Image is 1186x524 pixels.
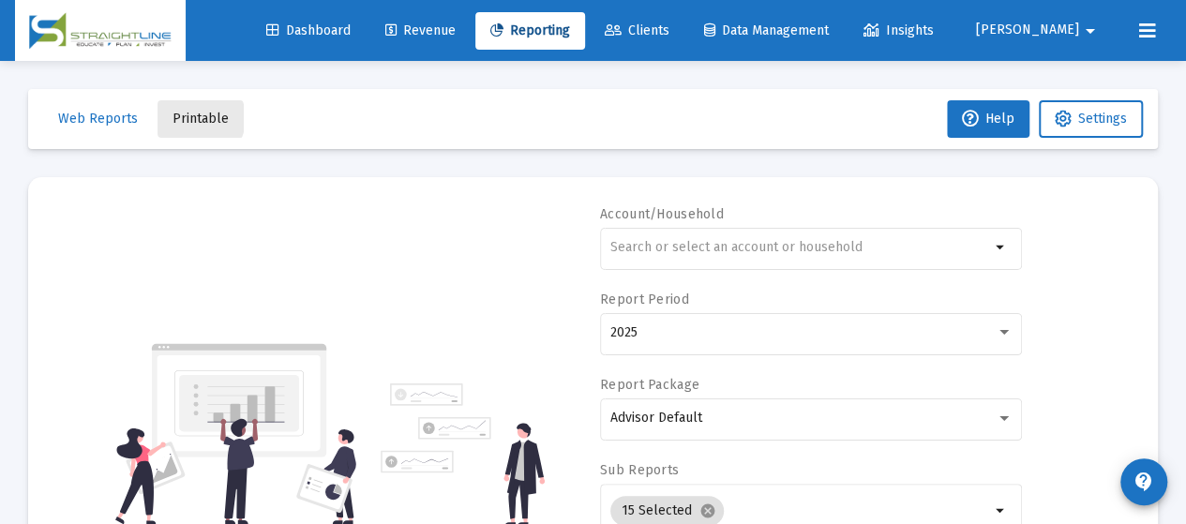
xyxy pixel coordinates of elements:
span: Help [962,111,1014,127]
mat-icon: arrow_drop_down [1079,12,1102,50]
span: Revenue [385,22,456,38]
button: Settings [1039,100,1143,138]
mat-icon: arrow_drop_down [990,500,1013,522]
span: Insights [863,22,934,38]
span: [PERSON_NAME] [976,22,1079,38]
a: Clients [590,12,684,50]
img: Dashboard [29,12,172,50]
mat-icon: contact_support [1133,471,1155,493]
span: Printable [173,111,229,127]
span: Settings [1078,111,1127,127]
a: Reporting [475,12,585,50]
button: [PERSON_NAME] [953,11,1124,49]
a: Insights [848,12,949,50]
mat-icon: cancel [699,502,716,519]
span: Web Reports [58,111,138,127]
label: Sub Reports [600,462,679,478]
mat-icon: arrow_drop_down [990,236,1013,259]
span: 2025 [610,324,638,340]
span: Reporting [490,22,570,38]
a: Revenue [370,12,471,50]
span: Data Management [704,22,829,38]
span: Dashboard [266,22,351,38]
label: Report Period [600,292,689,307]
span: Advisor Default [610,410,702,426]
label: Account/Household [600,206,724,222]
button: Help [947,100,1029,138]
input: Search or select an account or household [610,240,990,255]
label: Report Package [600,377,699,393]
span: Clients [605,22,669,38]
button: Printable [158,100,244,138]
a: Data Management [689,12,844,50]
a: Dashboard [251,12,366,50]
button: Web Reports [43,100,153,138]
